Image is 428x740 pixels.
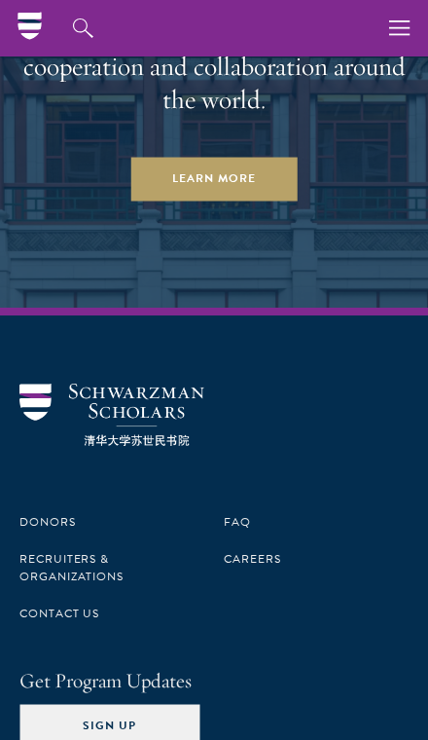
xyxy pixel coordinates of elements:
a: Careers [224,550,281,568]
h4: Get Program Updates [19,666,409,697]
img: Schwarzman Scholars [19,384,204,445]
a: Contact Us [19,605,99,622]
a: Learn More [131,157,298,201]
a: Recruiters & Organizations [19,550,124,585]
a: FAQ [224,513,251,531]
a: Donors [19,513,76,531]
